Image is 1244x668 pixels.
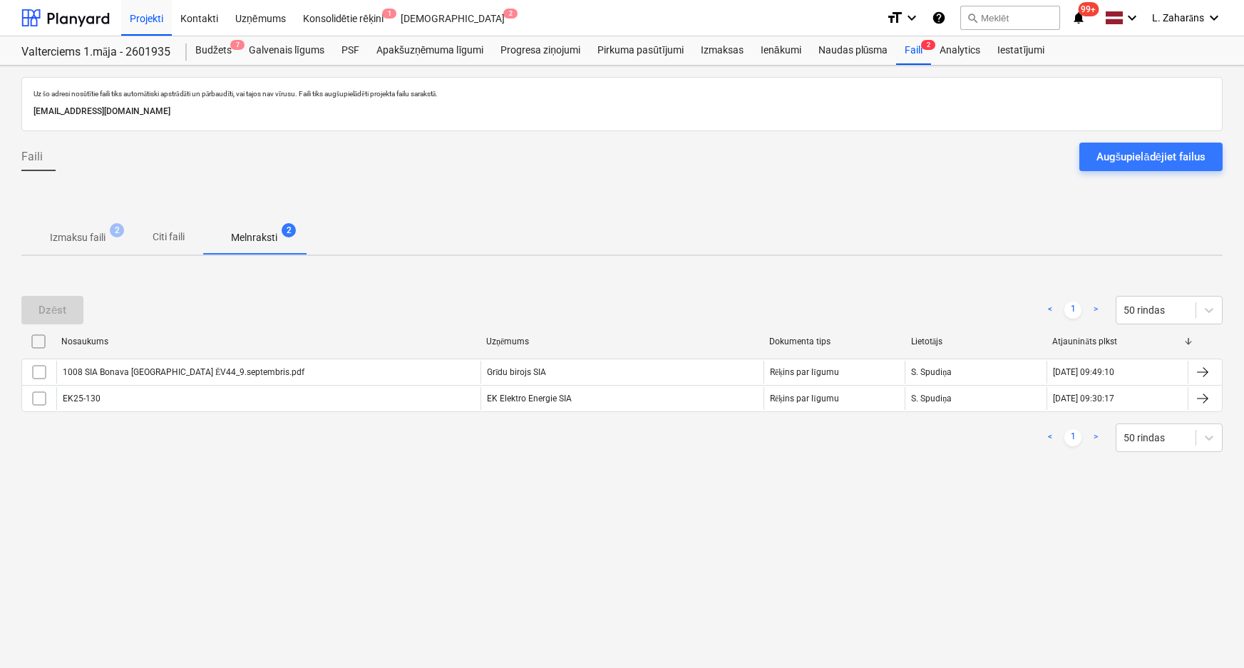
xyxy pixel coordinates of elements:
i: notifications [1071,9,1086,26]
a: Iestatījumi [989,36,1053,65]
a: Ienākumi [752,36,810,65]
p: [EMAIL_ADDRESS][DOMAIN_NAME] [34,104,1210,119]
iframe: Chat Widget [1173,600,1244,668]
a: Progresa ziņojumi [492,36,589,65]
div: EK Elektro Energie SIA [480,387,764,410]
a: Next page [1087,429,1104,446]
span: 99+ [1078,2,1099,16]
a: Page 1 is your current page [1064,302,1081,319]
span: 2 [921,40,935,50]
a: PSF [333,36,368,65]
div: Rēķins par līgumu [770,367,839,378]
span: 1 [382,9,396,19]
a: Next page [1087,302,1104,319]
i: keyboard_arrow_down [903,9,920,26]
div: [DATE] 09:30:17 [1053,394,1114,404]
div: Nosaukums [61,336,475,346]
div: Augšupielādējiet failus [1096,148,1206,166]
div: Lietotājs [911,336,1042,347]
span: 2 [282,223,296,237]
a: Page 1 is your current page [1064,429,1081,446]
i: keyboard_arrow_down [1206,9,1223,26]
div: Faili [896,36,931,65]
i: Zināšanu pamats [932,9,946,26]
a: Previous page [1042,429,1059,446]
a: Analytics [931,36,989,65]
span: L. Zaharāns [1152,12,1204,24]
div: Atjaunināts plkst [1052,336,1183,347]
div: S. Spudiņa [905,387,1046,410]
a: Faili2 [896,36,931,65]
span: Faili [21,148,43,165]
div: 1008 SIA Bonava [GEOGRAPHIC_DATA] ĒV44_9.septembris.pdf [63,367,304,378]
span: 2 [110,223,124,237]
div: Valterciems 1.māja - 2601935 [21,45,170,60]
div: Dokumenta tips [769,336,900,346]
i: format_size [886,9,903,26]
a: Previous page [1042,302,1059,319]
p: Melnraksti [231,230,277,245]
a: Apakšuzņēmuma līgumi [368,36,492,65]
button: Meklēt [960,6,1060,30]
p: Citi faili [151,230,185,245]
span: 2 [503,9,518,19]
span: 7 [230,40,245,50]
i: keyboard_arrow_down [1124,9,1141,26]
div: EK25-130 [63,394,101,404]
p: Uz šo adresi nosūtītie faili tiks automātiski apstrādāti un pārbaudīti, vai tajos nav vīrusu. Fai... [34,89,1210,98]
div: [DATE] 09:49:10 [1053,367,1114,377]
p: Izmaksu faili [50,230,106,245]
div: S. Spudiņa [905,361,1046,384]
a: Izmaksas [692,36,752,65]
a: Pirkuma pasūtījumi [589,36,692,65]
div: Rēķins par līgumu [770,394,839,404]
div: Budžets [187,36,240,65]
a: Galvenais līgums [240,36,333,65]
a: Budžets7 [187,36,240,65]
button: Augšupielādējiet failus [1079,143,1223,171]
span: search [967,12,978,24]
div: Uzņēmums [486,336,758,347]
div: Grīdu birojs SIA [480,361,764,384]
a: Naudas plūsma [810,36,897,65]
